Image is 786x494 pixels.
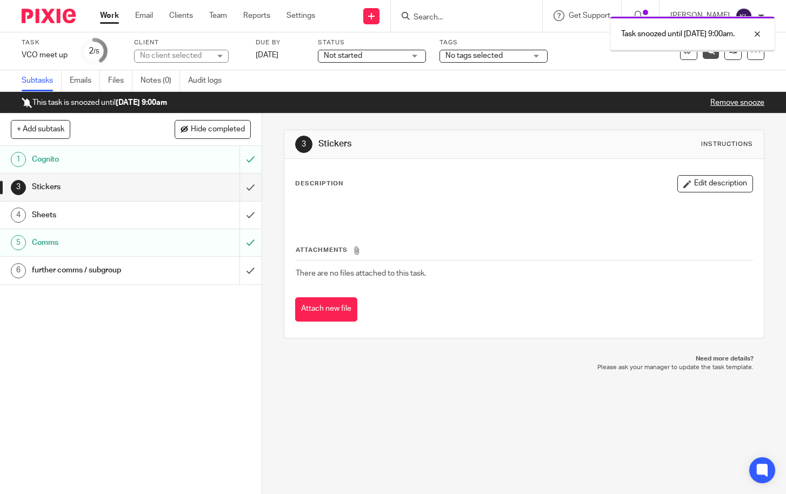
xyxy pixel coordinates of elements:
[135,10,153,21] a: Email
[22,97,167,108] p: This task is snoozed until
[22,70,62,91] a: Subtasks
[11,208,26,223] div: 4
[188,70,230,91] a: Audit logs
[100,10,119,21] a: Work
[22,38,68,47] label: Task
[32,151,163,168] h1: Cognito
[32,262,163,278] h1: further comms / subgroup
[116,99,167,106] b: [DATE] 9:00am
[11,120,70,138] button: + Add subtask
[94,49,99,55] small: /5
[32,235,163,251] h1: Comms
[175,120,251,138] button: Hide completed
[256,51,278,59] span: [DATE]
[324,52,362,59] span: Not started
[295,355,754,363] p: Need more details?
[256,38,304,47] label: Due by
[11,235,26,250] div: 5
[295,297,357,322] button: Attach new file
[209,10,227,21] a: Team
[296,270,426,277] span: There are no files attached to this task.
[108,70,132,91] a: Files
[318,138,547,150] h1: Stickers
[89,45,99,57] div: 2
[295,179,343,188] p: Description
[677,175,753,192] button: Edit description
[11,180,26,195] div: 3
[318,38,426,47] label: Status
[287,10,315,21] a: Settings
[735,8,752,25] img: svg%3E
[11,263,26,278] div: 6
[134,38,242,47] label: Client
[169,10,193,21] a: Clients
[141,70,180,91] a: Notes (0)
[11,152,26,167] div: 1
[710,99,764,106] a: Remove snooze
[243,10,270,21] a: Reports
[140,50,210,61] div: No client selected
[32,207,163,223] h1: Sheets
[22,9,76,23] img: Pixie
[621,29,735,39] p: Task snoozed until [DATE] 9:00am.
[701,140,753,149] div: Instructions
[295,363,754,372] p: Please ask your manager to update the task template.
[22,50,68,61] div: VCO meet up
[445,52,503,59] span: No tags selected
[191,125,245,134] span: Hide completed
[296,247,348,253] span: Attachments
[70,70,100,91] a: Emails
[295,136,312,153] div: 3
[32,179,163,195] h1: Stickers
